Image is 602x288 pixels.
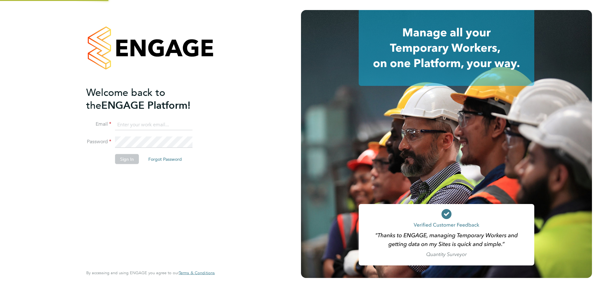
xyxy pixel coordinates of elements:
button: Sign In [115,154,139,164]
a: Terms & Conditions [179,270,215,275]
span: Terms & Conditions [179,270,215,275]
span: Welcome back to the [86,86,165,111]
label: Password [86,139,111,145]
input: Enter your work email... [115,119,193,130]
label: Email [86,121,111,128]
button: Forgot Password [143,154,187,164]
span: By accessing and using ENGAGE you agree to our [86,270,215,275]
h2: ENGAGE Platform! [86,86,209,112]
